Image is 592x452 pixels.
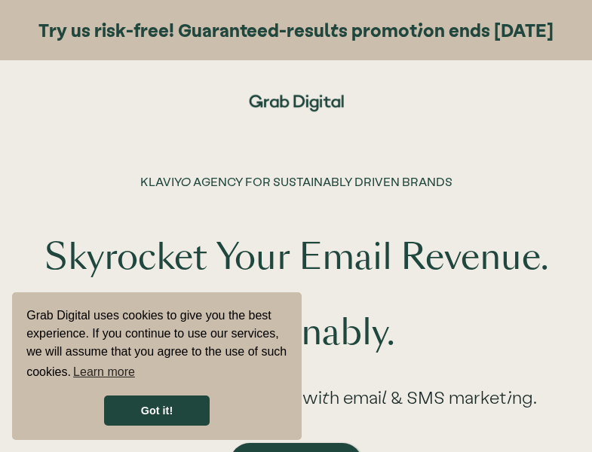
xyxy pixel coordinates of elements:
a: learn more about cookies [71,361,137,383]
span: Grab Digital uses cookies to give you the best experience. If you continue to use our services, w... [26,307,287,383]
h1: KLAVIYO AGENCY FOR SUSTAINABLY DRIVEN BRANDS [140,174,452,219]
a: dismiss cookie message [104,395,210,426]
strong: Try us risk-free! Guaranteed-results promotion ends [DATE] [38,19,554,41]
div: cookieconsent [12,292,302,440]
h1: Skyrocket Your Email Revenue. Sustainably. [16,219,576,370]
img: Grab Digital Logo [244,81,349,125]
